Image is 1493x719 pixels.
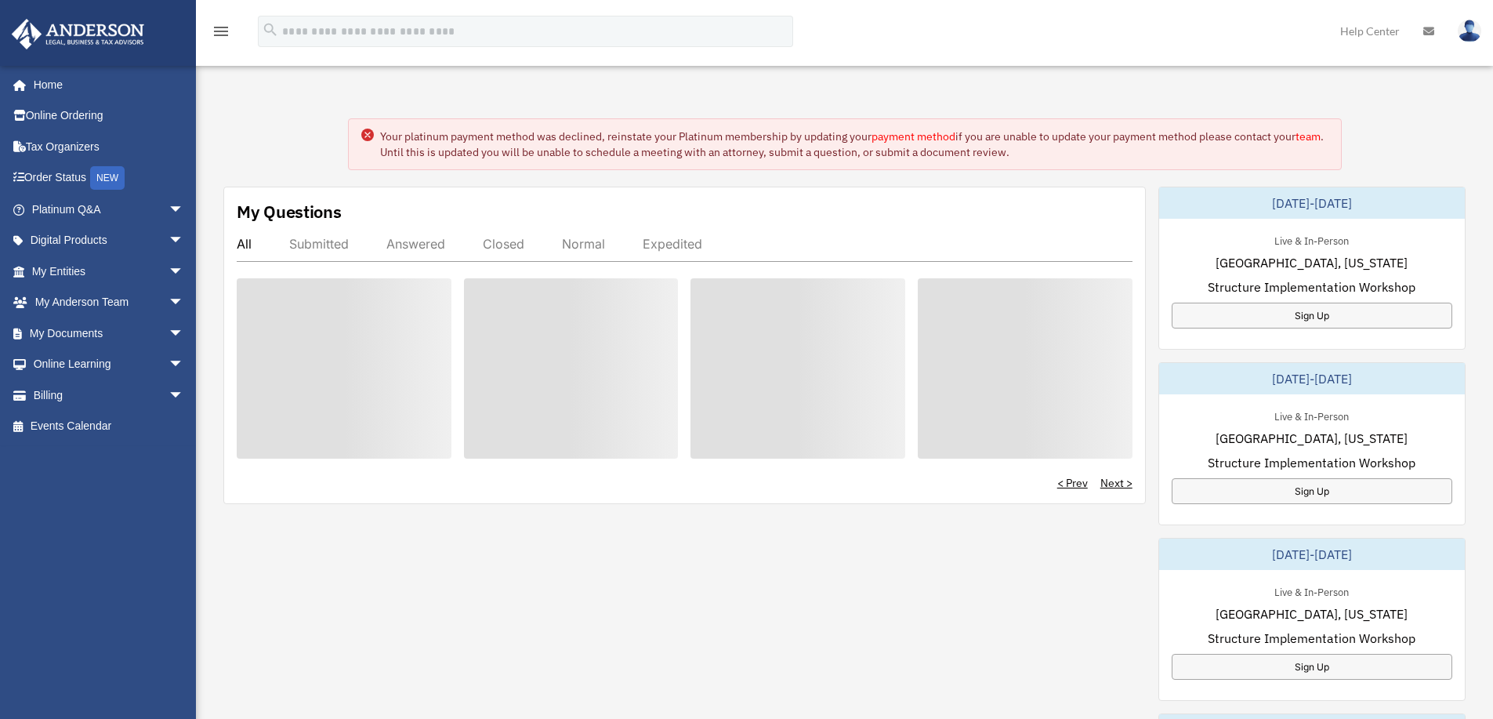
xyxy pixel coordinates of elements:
a: < Prev [1057,475,1088,491]
div: Expedited [643,236,702,252]
a: Platinum Q&Aarrow_drop_down [11,194,208,225]
span: arrow_drop_down [169,318,200,350]
span: [GEOGRAPHIC_DATA], [US_STATE] [1216,253,1408,272]
div: Submitted [289,236,349,252]
a: Order StatusNEW [11,162,208,194]
a: Online Ordering [11,100,208,132]
div: All [237,236,252,252]
div: Your platinum payment method was declined, reinstate your Platinum membership by updating your if... [380,129,1328,160]
i: search [262,21,279,38]
div: My Questions [237,200,342,223]
span: Structure Implementation Workshop [1208,453,1415,472]
div: Live & In-Person [1262,583,1361,599]
a: payment method [872,129,955,143]
a: Events Calendar [11,411,208,442]
span: arrow_drop_down [169,379,200,412]
span: [GEOGRAPHIC_DATA], [US_STATE] [1216,429,1408,448]
img: Anderson Advisors Platinum Portal [7,19,149,49]
span: Structure Implementation Workshop [1208,278,1415,296]
div: Closed [483,236,524,252]
img: User Pic [1458,20,1481,42]
span: [GEOGRAPHIC_DATA], [US_STATE] [1216,605,1408,623]
a: My Entitiesarrow_drop_down [11,256,208,287]
a: team [1296,129,1321,143]
a: Tax Organizers [11,131,208,162]
i: menu [212,22,230,41]
span: Structure Implementation Workshop [1208,629,1415,648]
a: menu [212,27,230,41]
span: arrow_drop_down [169,256,200,288]
div: Live & In-Person [1262,407,1361,423]
a: Home [11,69,200,100]
a: Sign Up [1172,654,1452,680]
span: arrow_drop_down [169,225,200,257]
a: My Documentsarrow_drop_down [11,318,208,349]
a: Online Learningarrow_drop_down [11,349,208,380]
div: Live & In-Person [1262,231,1361,248]
div: Answered [386,236,445,252]
a: Digital Productsarrow_drop_down [11,225,208,256]
span: arrow_drop_down [169,194,200,226]
a: My Anderson Teamarrow_drop_down [11,287,208,318]
a: Sign Up [1172,303,1452,329]
span: arrow_drop_down [169,349,200,381]
span: arrow_drop_down [169,287,200,319]
div: NEW [90,166,125,190]
div: [DATE]-[DATE] [1159,363,1465,394]
a: Sign Up [1172,478,1452,504]
a: Billingarrow_drop_down [11,379,208,411]
a: Next > [1100,475,1132,491]
div: Normal [562,236,605,252]
div: [DATE]-[DATE] [1159,187,1465,219]
div: [DATE]-[DATE] [1159,539,1465,570]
